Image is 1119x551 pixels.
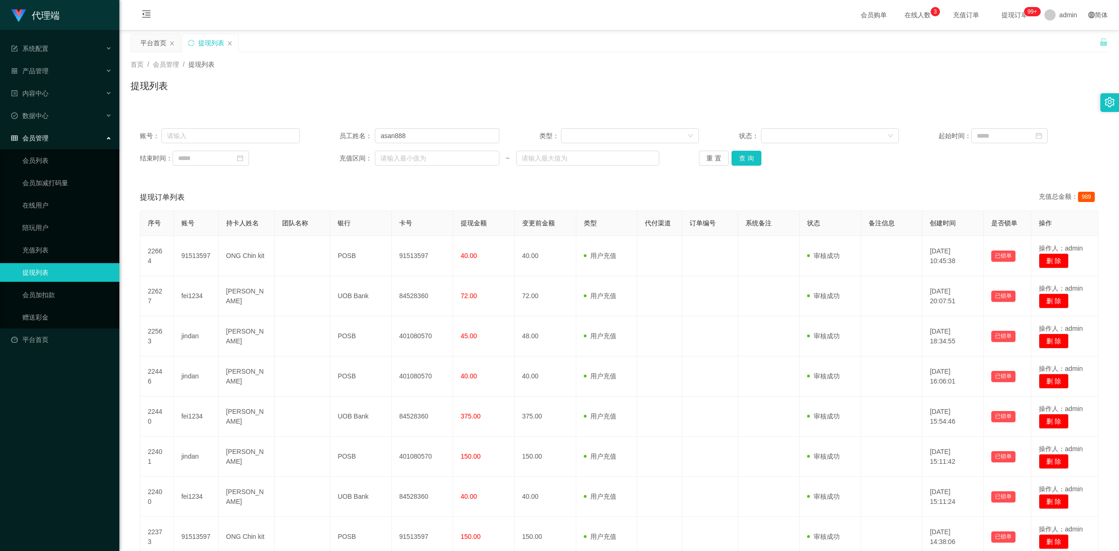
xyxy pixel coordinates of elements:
td: [PERSON_NAME] [219,316,275,356]
td: fei1234 [174,477,219,517]
td: 22440 [140,397,174,437]
span: 系统配置 [11,45,48,52]
span: 银行 [338,219,351,227]
span: 提现列表 [188,61,214,68]
td: 91513597 [174,236,219,276]
span: 审核成功 [807,252,840,259]
span: 会员管理 [153,61,179,68]
td: 401080570 [392,316,453,356]
img: logo.9652507e.png [11,9,26,22]
button: 已锁单 [991,451,1015,462]
span: 状态： [739,131,761,141]
span: 操作人：admin [1039,325,1083,332]
span: 充值区间： [339,153,375,163]
div: 充值总金额： [1039,192,1098,203]
button: 已锁单 [991,371,1015,382]
td: 84528360 [392,276,453,316]
td: jindan [174,437,219,477]
span: 审核成功 [807,533,840,540]
span: 订单编号 [690,219,716,227]
input: 请输入最小值为 [375,151,499,166]
td: 40.00 [515,236,576,276]
span: 备注信息 [869,219,895,227]
h1: 提现列表 [131,79,168,93]
td: 22446 [140,356,174,397]
span: 用户充值 [584,252,616,259]
span: 会员管理 [11,134,48,142]
span: 审核成功 [807,493,840,500]
span: 内容中心 [11,90,48,97]
td: [DATE] 16:06:01 [922,356,984,397]
i: 图标: profile [11,90,18,97]
i: 图标: global [1088,12,1095,18]
span: / [147,61,149,68]
td: UOB Bank [330,477,392,517]
button: 已锁单 [991,331,1015,342]
span: 审核成功 [807,332,840,340]
span: 创建时间 [930,219,956,227]
span: 用户充值 [584,493,616,500]
a: 陪玩用户 [22,218,112,237]
span: 序号 [148,219,161,227]
span: 持卡人姓名 [226,219,259,227]
span: 提现订单列表 [140,192,185,203]
h1: 代理端 [32,0,60,30]
td: 401080570 [392,437,453,477]
td: POSB [330,236,392,276]
button: 删 除 [1039,374,1069,389]
button: 已锁单 [991,251,1015,262]
span: 审核成功 [807,372,840,380]
span: 操作人：admin [1039,365,1083,372]
button: 重 置 [699,151,729,166]
span: 账号 [181,219,194,227]
td: POSB [330,437,392,477]
button: 删 除 [1039,454,1069,469]
td: [PERSON_NAME] [219,437,275,477]
p: 3 [934,7,937,16]
a: 在线用户 [22,196,112,215]
span: 团队名称 [282,219,308,227]
span: 用户充值 [584,453,616,460]
button: 删 除 [1039,293,1069,308]
td: 84528360 [392,397,453,437]
span: 72.00 [461,292,477,300]
td: UOB Bank [330,276,392,316]
td: 22401 [140,437,174,477]
td: jindan [174,356,219,397]
i: 图标: check-circle-o [11,112,18,119]
span: 40.00 [461,493,477,500]
span: 用户充值 [584,412,616,420]
td: [DATE] 15:11:42 [922,437,984,477]
td: 375.00 [515,397,576,437]
span: 提现订单 [997,12,1032,18]
div: 提现列表 [198,34,224,52]
a: 会员加扣款 [22,286,112,304]
i: 图标: calendar [237,155,243,161]
i: 图标: calendar [1036,133,1042,139]
span: 起始时间： [939,131,971,141]
span: 审核成功 [807,292,840,300]
button: 删 除 [1039,414,1069,429]
span: 系统备注 [746,219,772,227]
i: 图标: unlock [1099,38,1108,46]
i: 图标: form [11,45,18,52]
a: 代理端 [11,11,60,19]
span: 产品管理 [11,67,48,75]
td: 401080570 [392,356,453,397]
span: 在线人数 [900,12,935,18]
span: 数据中心 [11,112,48,119]
td: [PERSON_NAME] [219,477,275,517]
span: 用户充值 [584,533,616,540]
td: 22627 [140,276,174,316]
td: [DATE] 20:07:51 [922,276,984,316]
button: 删 除 [1039,534,1069,549]
td: 48.00 [515,316,576,356]
span: 操作人：admin [1039,244,1083,252]
span: 150.00 [461,533,481,540]
span: 操作人：admin [1039,485,1083,493]
a: 图标: dashboard平台首页 [11,330,112,349]
span: 40.00 [461,252,477,259]
span: 类型 [584,219,597,227]
span: 45.00 [461,332,477,340]
a: 提现列表 [22,263,112,282]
